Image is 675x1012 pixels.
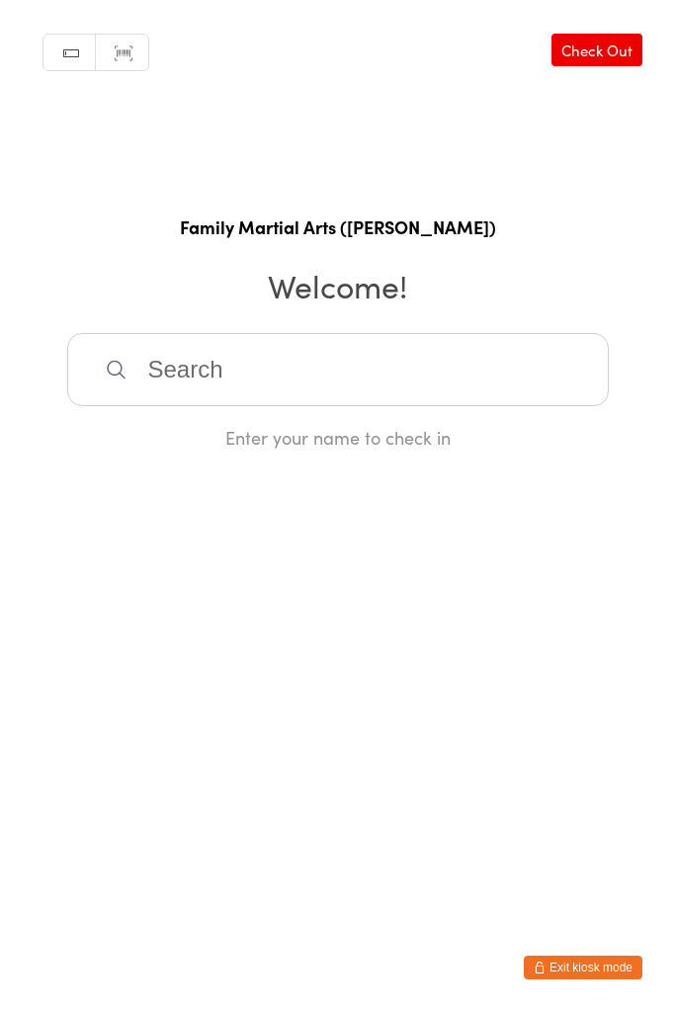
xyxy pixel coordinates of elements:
div: Enter your name to check in [67,425,609,450]
button: Exit kiosk mode [524,956,642,979]
h1: Family Martial Arts ([PERSON_NAME]) [20,214,655,239]
input: Search [67,333,609,406]
a: Check Out [551,34,642,66]
h2: Welcome! [20,263,655,307]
